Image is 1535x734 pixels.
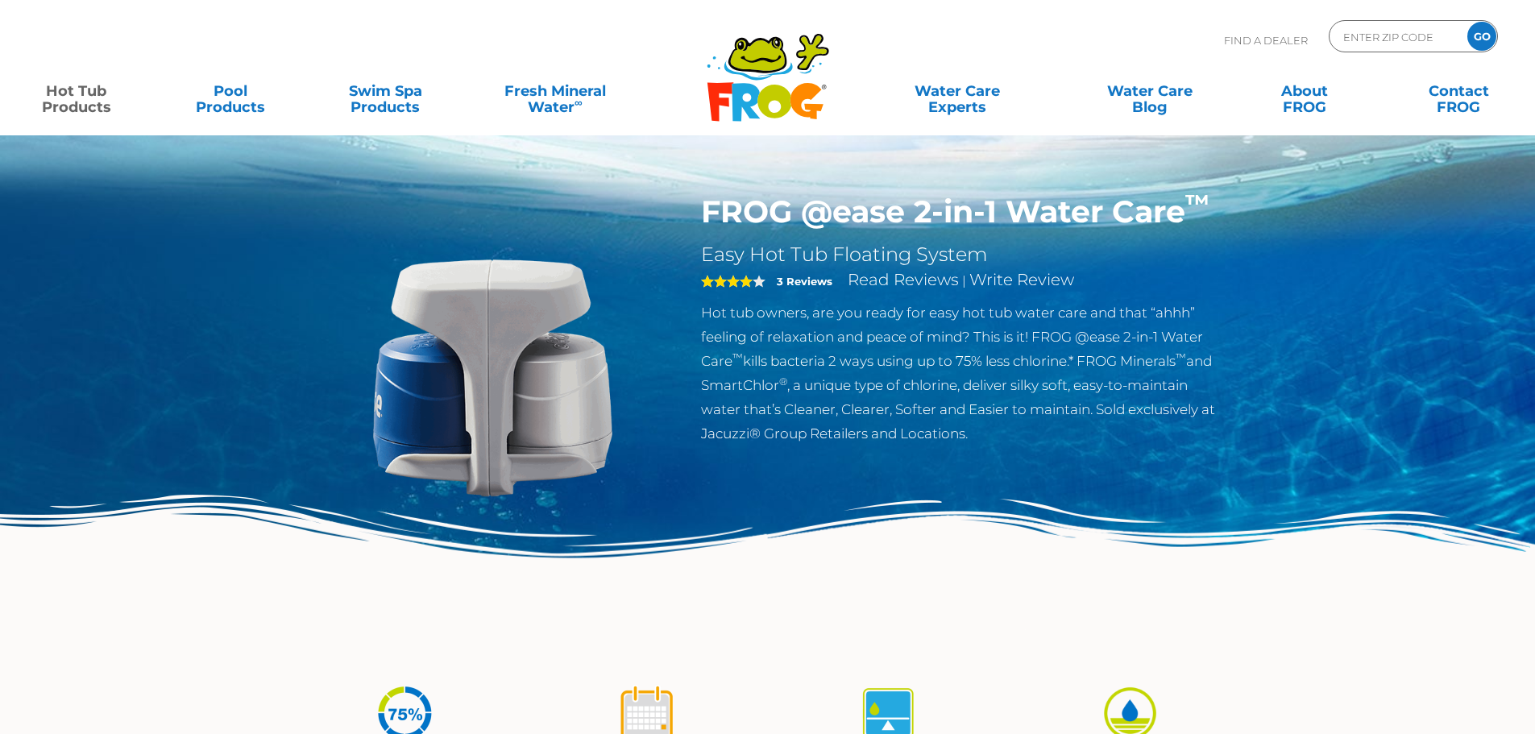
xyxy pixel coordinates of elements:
[309,193,678,562] img: @ease-2-in-1-Holder-v2.png
[779,375,787,388] sup: ®
[575,96,583,109] sup: ∞
[1185,189,1209,217] sup: ™
[1467,22,1496,51] input: GO
[1176,351,1186,363] sup: ™
[1089,75,1209,107] a: Water CareBlog
[1342,25,1450,48] input: Zip Code Form
[1244,75,1364,107] a: AboutFROG
[479,75,630,107] a: Fresh MineralWater∞
[1224,20,1308,60] p: Find A Dealer
[962,273,966,288] span: |
[701,243,1227,267] h2: Easy Hot Tub Floating System
[777,275,832,288] strong: 3 Reviews
[701,193,1227,230] h1: FROG @ease 2-in-1 Water Care
[969,270,1074,289] a: Write Review
[860,75,1055,107] a: Water CareExperts
[16,75,136,107] a: Hot TubProducts
[171,75,291,107] a: PoolProducts
[701,301,1227,446] p: Hot tub owners, are you ready for easy hot tub water care and that “ahhh” feeling of relaxation a...
[326,75,446,107] a: Swim SpaProducts
[848,270,959,289] a: Read Reviews
[701,275,753,288] span: 4
[732,351,743,363] sup: ™
[1399,75,1519,107] a: ContactFROG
